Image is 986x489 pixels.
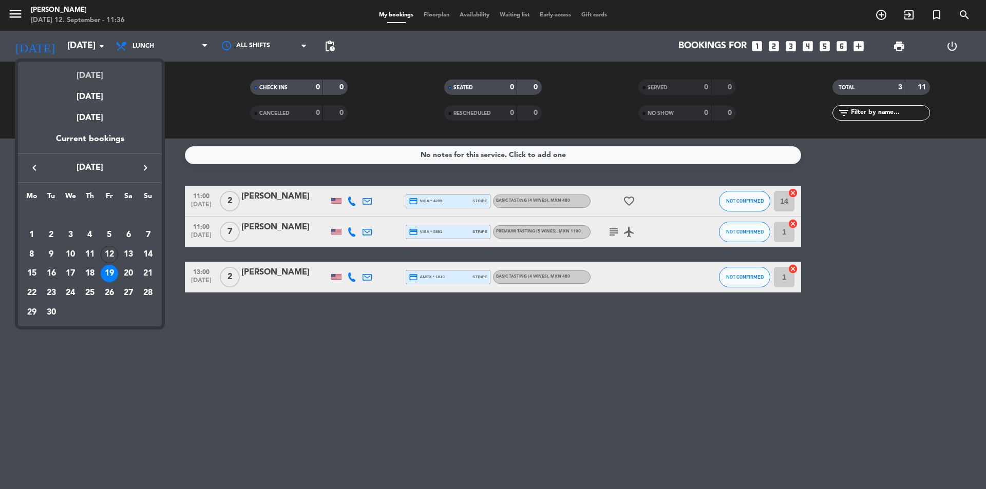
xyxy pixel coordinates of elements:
[62,226,79,244] div: 3
[61,190,80,206] th: Wednesday
[80,283,100,303] td: September 25, 2025
[18,104,162,132] div: [DATE]
[18,62,162,83] div: [DATE]
[120,226,137,244] div: 6
[22,225,42,245] td: September 1, 2025
[81,284,99,302] div: 25
[100,264,119,283] td: September 19, 2025
[80,264,100,283] td: September 18, 2025
[42,283,61,303] td: September 23, 2025
[101,284,118,302] div: 26
[61,264,80,283] td: September 17, 2025
[138,264,158,283] td: September 21, 2025
[28,162,41,174] i: keyboard_arrow_left
[62,284,79,302] div: 24
[42,264,61,283] td: September 16, 2025
[61,245,80,264] td: September 10, 2025
[42,303,61,322] td: September 30, 2025
[119,245,139,264] td: September 13, 2025
[18,132,162,153] div: Current bookings
[101,246,118,263] div: 12
[100,225,119,245] td: September 5, 2025
[23,226,41,244] div: 1
[23,265,41,282] div: 15
[81,246,99,263] div: 11
[22,264,42,283] td: September 15, 2025
[100,283,119,303] td: September 26, 2025
[101,226,118,244] div: 5
[44,161,136,174] span: [DATE]
[139,246,157,263] div: 14
[43,284,60,302] div: 23
[101,265,118,282] div: 19
[138,283,158,303] td: September 28, 2025
[80,225,100,245] td: September 4, 2025
[43,246,60,263] div: 9
[100,245,119,264] td: September 12, 2025
[119,190,139,206] th: Saturday
[23,284,41,302] div: 22
[22,206,158,225] td: SEP
[61,283,80,303] td: September 24, 2025
[139,162,151,174] i: keyboard_arrow_right
[18,83,162,104] div: [DATE]
[120,265,137,282] div: 20
[22,245,42,264] td: September 8, 2025
[80,190,100,206] th: Thursday
[25,161,44,174] button: keyboard_arrow_left
[138,190,158,206] th: Sunday
[119,225,139,245] td: September 6, 2025
[138,225,158,245] td: September 7, 2025
[139,226,157,244] div: 7
[80,245,100,264] td: September 11, 2025
[42,245,61,264] td: September 9, 2025
[120,246,137,263] div: 13
[138,245,158,264] td: September 14, 2025
[23,246,41,263] div: 8
[120,284,137,302] div: 27
[42,190,61,206] th: Tuesday
[119,264,139,283] td: September 20, 2025
[62,265,79,282] div: 17
[139,284,157,302] div: 28
[139,265,157,282] div: 21
[62,246,79,263] div: 10
[136,161,155,174] button: keyboard_arrow_right
[22,283,42,303] td: September 22, 2025
[23,304,41,321] div: 29
[61,225,80,245] td: September 3, 2025
[43,304,60,321] div: 30
[42,225,61,245] td: September 2, 2025
[81,226,99,244] div: 4
[81,265,99,282] div: 18
[22,190,42,206] th: Monday
[43,265,60,282] div: 16
[22,303,42,322] td: September 29, 2025
[119,283,139,303] td: September 27, 2025
[100,190,119,206] th: Friday
[43,226,60,244] div: 2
